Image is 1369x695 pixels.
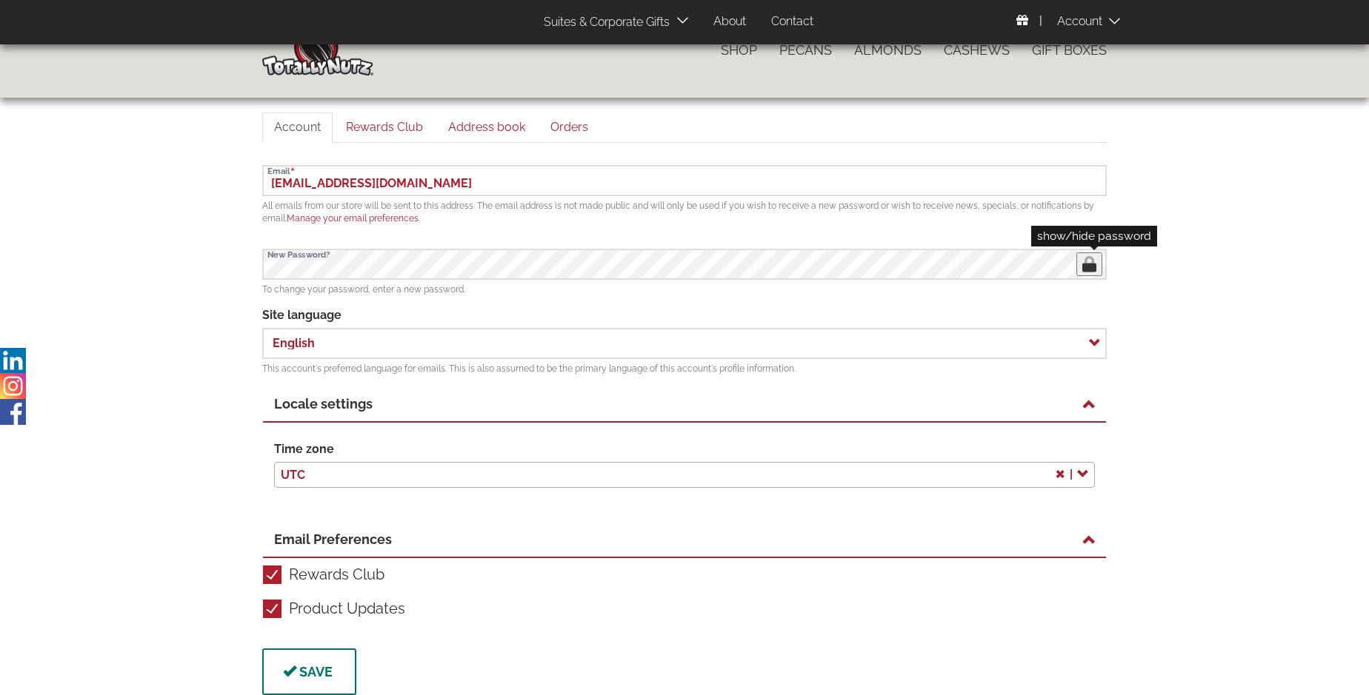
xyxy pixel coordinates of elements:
[274,530,1095,549] a: Email Preferences
[262,165,1107,196] input: Email
[539,113,600,143] a: Orders
[262,307,342,324] label: Site language
[436,113,537,143] a: Address book
[274,462,1095,488] span: UTC
[768,35,843,66] a: Pecans
[262,363,1107,375] div: This account's preferred language for emails. This is also assumed to be the primary language of ...
[1031,226,1157,246] div: show/hide password
[1055,463,1073,487] span: Remove all items
[262,113,333,143] a: Account
[263,600,405,618] label: Product Updates
[274,394,1095,414] a: Locale settings
[702,7,757,36] a: About
[262,283,1107,296] div: To change your password, enter a new password.
[262,113,1107,143] nav: Tabs
[274,441,334,458] label: Time zone
[1021,35,1118,66] a: Gift Boxes
[760,7,825,36] a: Contact
[334,113,435,143] a: Rewards Club
[262,25,373,75] img: Home
[262,200,1107,225] div: All emails from our store will be sent to this address. The email address is not made public and ...
[710,35,768,66] a: Shop
[275,465,1094,487] span: UTC
[287,213,419,224] a: Manage your email preferences
[262,648,356,695] button: Save
[933,35,1021,66] a: Cashews
[263,565,384,584] label: Rewards Club
[843,35,933,66] a: Almonds
[533,8,674,37] a: Suites & Corporate Gifts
